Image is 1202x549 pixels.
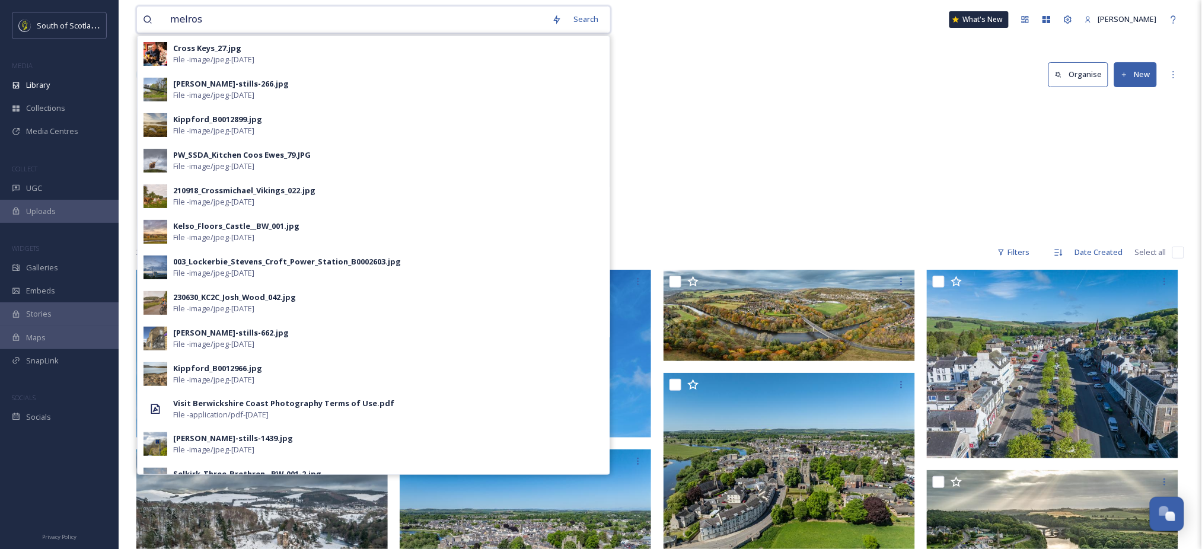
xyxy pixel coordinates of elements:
[173,363,262,374] div: Kippford_B0012966.jpg
[173,43,241,54] div: Cross Keys_27.jpg
[173,444,254,455] span: File - image/jpeg - [DATE]
[26,79,50,91] span: Library
[173,292,296,303] div: 230630_KC2C_Josh_Wood_042.jpg
[173,149,311,161] div: PW_SSDA_Kitchen Coos Ewes_79.JPG
[173,468,321,480] div: Selkirk_Three_Brethren__BW_001-2.jpg
[19,20,31,31] img: images.jpeg
[136,247,164,258] span: 223 file s
[1098,14,1157,24] span: [PERSON_NAME]
[26,285,55,296] span: Embeds
[144,42,167,66] img: e1b20d56-12fe-417e-8f8b-49c1d8a03d68.jpg
[144,432,167,456] img: b9b842ec-ed6c-40bd-974a-89272a5e3f1f.jpg
[37,20,172,31] span: South of Scotland Destination Alliance
[26,206,56,217] span: Uploads
[144,256,167,279] img: 3d5b7cce-5cb2-46b0-9065-20240d3b5a7f.jpg
[173,125,254,136] span: File - image/jpeg - [DATE]
[144,468,167,491] img: 48739f38-8c14-42f2-b739-ffd0acb99aa6.jpg
[144,149,167,173] img: 9334bd8c-37e2-40be-b485-f0ed78cfa2fc.jpg
[144,113,167,137] img: ed628b9e-3330-4d7b-9baa-cd3d073883ff.jpg
[136,270,388,438] img: 250502_Moffat_G002-Destination%20Tweed.jpg
[12,393,36,402] span: SOCIALS
[173,433,293,444] div: [PERSON_NAME]-stills-1439.jpg
[164,7,546,33] input: Search your library
[173,221,299,232] div: Kelso_Floors_Castle__BW_001.jpg
[42,529,76,543] a: Privacy Policy
[42,533,76,541] span: Privacy Policy
[1135,247,1166,258] span: Select all
[144,362,167,386] img: 8fc8af22-fd7c-4752-bc74-5b8db9f99efe.jpg
[1069,241,1129,264] div: Date Created
[12,164,37,173] span: COLLECT
[173,256,401,267] div: 003_Lockerbie_Stevens_Croft_Power_Station_B0002603.jpg
[173,161,254,172] span: File - image/jpeg - [DATE]
[664,270,915,361] img: 241027_Galashiels Pano_A001-Destination%20Tweed.jpg
[26,103,65,114] span: Collections
[144,291,167,315] img: edf3e5c6-998b-4e13-a02d-ebc5176f18f1.jpg
[173,409,269,420] span: File - application/pdf - [DATE]
[173,374,254,385] span: File - image/jpeg - [DATE]
[144,327,167,350] img: 63003541-a8c7-4abd-9f51-17198a4cb9c2.jpg
[991,241,1036,264] div: Filters
[173,267,254,279] span: File - image/jpeg - [DATE]
[26,262,58,273] span: Galleries
[26,355,59,366] span: SnapLink
[173,78,289,90] div: [PERSON_NAME]-stills-266.jpg
[173,303,254,314] span: File - image/jpeg - [DATE]
[567,8,604,31] div: Search
[12,244,39,253] span: WIDGETS
[1048,62,1108,87] button: Organise
[949,11,1009,28] a: What's New
[173,327,289,339] div: [PERSON_NAME]-stills-662.jpg
[144,184,167,208] img: 837a6e49-3a11-4525-987b-baad225240e7.jpg
[144,220,167,244] img: 600b0aa1-c25d-4c84-af5d-6c2727eebf88.jpg
[173,196,254,208] span: File - image/jpeg - [DATE]
[26,332,46,343] span: Maps
[173,339,254,350] span: File - image/jpeg - [DATE]
[26,308,52,320] span: Stories
[1114,62,1157,87] button: New
[1150,497,1184,531] button: Open Chat
[173,90,254,101] span: File - image/jpeg - [DATE]
[173,398,394,409] div: Visit Berwickshire Coast Photography Terms of Use.pdf
[173,185,315,196] div: 210918_Crossmichael_Vikings_022.jpg
[12,61,33,70] span: MEDIA
[144,78,167,101] img: 620975aa-fec7-45cd-8449-20ebe5eef272.jpg
[26,126,78,137] span: Media Centres
[173,114,262,125] div: Kippford_B0012899.jpg
[26,411,51,423] span: Socials
[1048,62,1114,87] a: Organise
[26,183,42,194] span: UGC
[173,54,254,65] span: File - image/jpeg - [DATE]
[927,270,1178,458] img: 250502_Moffat_A005-Destination%20Tweed.jpg
[1079,8,1163,31] a: [PERSON_NAME]
[173,232,254,243] span: File - image/jpeg - [DATE]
